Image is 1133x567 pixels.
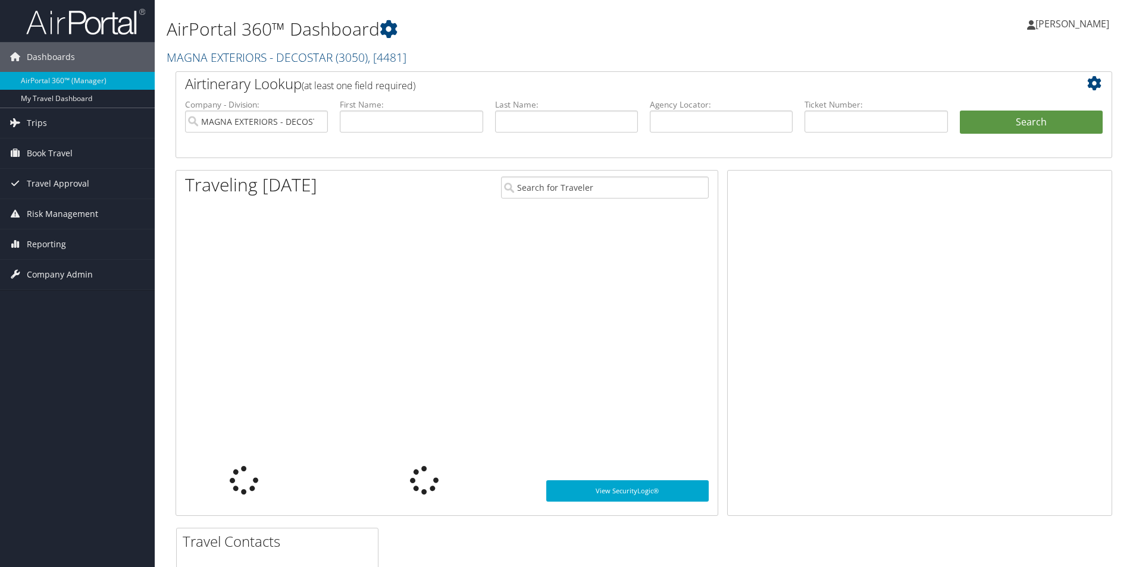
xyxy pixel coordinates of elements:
[650,99,793,111] label: Agency Locator:
[185,74,1025,94] h2: Airtinerary Lookup
[185,172,317,197] h1: Traveling [DATE]
[960,111,1103,134] button: Search
[495,99,638,111] label: Last Name:
[546,480,709,502] a: View SecurityLogic®
[167,17,803,42] h1: AirPortal 360™ Dashboard
[340,99,483,111] label: First Name:
[27,199,98,229] span: Risk Management
[26,8,145,36] img: airportal-logo.png
[501,177,709,199] input: Search for Traveler
[27,138,73,168] span: Book Travel
[27,42,75,72] span: Dashboards
[183,531,378,552] h2: Travel Contacts
[27,229,66,259] span: Reporting
[336,49,368,65] span: ( 3050 )
[185,99,328,111] label: Company - Division:
[27,260,93,289] span: Company Admin
[167,49,406,65] a: MAGNA EXTERIORS - DECOSTAR
[27,108,47,138] span: Trips
[1035,17,1109,30] span: [PERSON_NAME]
[302,79,415,92] span: (at least one field required)
[368,49,406,65] span: , [ 4481 ]
[805,99,947,111] label: Ticket Number:
[27,169,89,199] span: Travel Approval
[1027,6,1121,42] a: [PERSON_NAME]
